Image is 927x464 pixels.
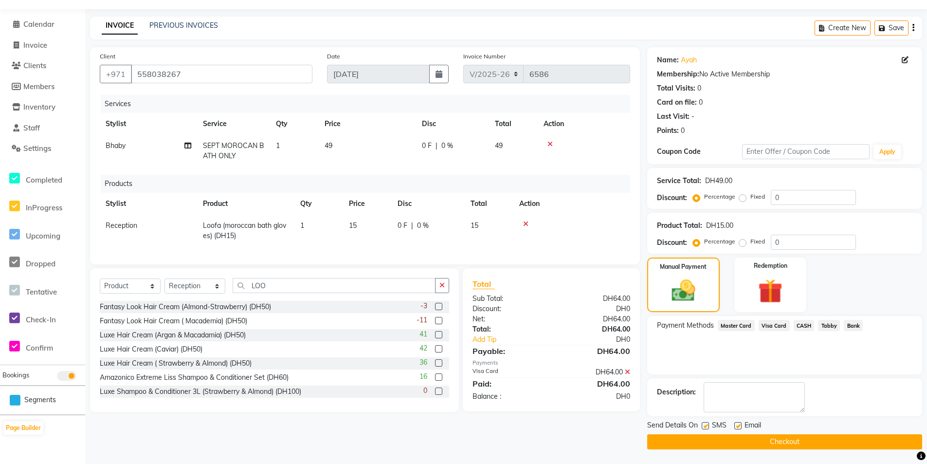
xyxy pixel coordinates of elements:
span: 0 F [422,141,432,151]
span: Completed [26,175,62,185]
div: Luxe Shampoo & Conditioner 3L (Strawberry & Almond) (DH100) [100,387,301,397]
th: Price [343,193,392,215]
span: Payment Methods [657,320,714,331]
span: Visa Card [759,320,790,331]
input: Search by Name/Mobile/Email/Code [131,65,312,83]
span: Master Card [718,320,755,331]
label: Manual Payment [660,262,707,271]
label: Percentage [704,192,735,201]
span: Dropped [26,259,55,268]
span: Loofa (moroccan bath gloves) (DH15) [203,221,286,240]
a: Staff [2,123,83,134]
span: 49 [495,141,503,150]
div: Luxe Hair Cream ( Strawberry & Almond) (DH50) [100,358,252,369]
span: Check-In [26,315,56,324]
div: DH64.00 [551,378,637,390]
div: DH64.00 [551,367,637,377]
span: | [436,141,437,151]
span: Bhaby [106,141,126,150]
span: Members [23,82,55,91]
div: 0 [681,126,685,136]
span: Calendar [23,19,55,29]
img: _cash.svg [664,277,703,304]
th: Total [465,193,513,215]
th: Price [319,113,416,135]
span: Tentative [26,287,57,297]
a: PREVIOUS INVOICES [149,21,218,30]
div: Membership: [657,69,699,79]
div: DH15.00 [706,221,733,231]
div: DH64.00 [551,314,637,324]
span: 0 % [441,141,453,151]
th: Total [489,113,538,135]
input: Search or Scan [233,278,436,293]
input: Enter Offer / Coupon Code [742,144,870,159]
span: InProgress [26,203,62,212]
th: Stylist [100,113,197,135]
th: Stylist [100,193,197,215]
a: Add Tip [465,334,565,345]
span: Inventory [23,102,55,111]
div: Discount: [465,304,551,314]
div: Amazonico Extreme Liss Shampoo & Conditioner Set (DH60) [100,372,289,383]
div: DH64.00 [551,345,637,357]
div: 0 [697,83,701,93]
th: Action [513,193,630,215]
span: 15 [471,221,478,230]
div: Total: [465,324,551,334]
span: Reception [106,221,137,230]
button: +971 [100,65,132,83]
span: 0 % [417,221,429,231]
div: DH0 [551,391,637,402]
span: Staff [23,123,40,132]
th: Service [197,113,270,135]
a: INVOICE [102,17,138,35]
div: Discount: [657,238,687,248]
th: Action [538,113,630,135]
div: Last Visit: [657,111,690,122]
img: _gift.svg [750,276,790,306]
span: Confirm [26,343,53,353]
span: 42 [419,343,427,353]
div: Products [101,175,637,193]
label: Fixed [750,237,765,246]
span: CASH [794,320,815,331]
span: Clients [23,61,46,70]
a: Members [2,81,83,93]
div: - [691,111,694,122]
div: Service Total: [657,176,701,186]
a: Invoice [2,40,83,51]
a: Inventory [2,102,83,113]
div: Balance : [465,391,551,402]
span: SEPT MOROCAN BATH ONLY [203,141,264,160]
label: Fixed [750,192,765,201]
div: Name: [657,55,679,65]
button: Save [874,20,909,36]
div: Net: [465,314,551,324]
th: Disc [392,193,465,215]
span: 41 [419,329,427,339]
div: Description: [657,387,696,397]
span: Upcoming [26,231,60,241]
div: No Active Membership [657,69,912,79]
div: Services [101,95,637,113]
label: Invoice Number [463,52,506,61]
span: Settings [23,144,51,153]
span: 0 [423,386,427,396]
div: Fantasy Look Hair Cream (Almond-Strawberry) (DH50) [100,302,271,312]
div: DH64.00 [551,294,637,304]
div: DH49.00 [705,176,732,186]
span: Segments [24,395,56,405]
div: DH64.00 [551,324,637,334]
span: Total [473,279,495,289]
span: 0 F [398,221,407,231]
span: 49 [325,141,332,150]
div: Fantasy Look Hair Cream ( Macademia) (DH50) [100,316,247,326]
label: Percentage [704,237,735,246]
th: Qty [270,113,319,135]
div: Payments [473,359,630,367]
div: Visa Card [465,367,551,377]
span: Email [745,420,761,432]
div: 0 [699,97,703,108]
div: Luxe Hair Cream (Caviar) (DH50) [100,344,202,354]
